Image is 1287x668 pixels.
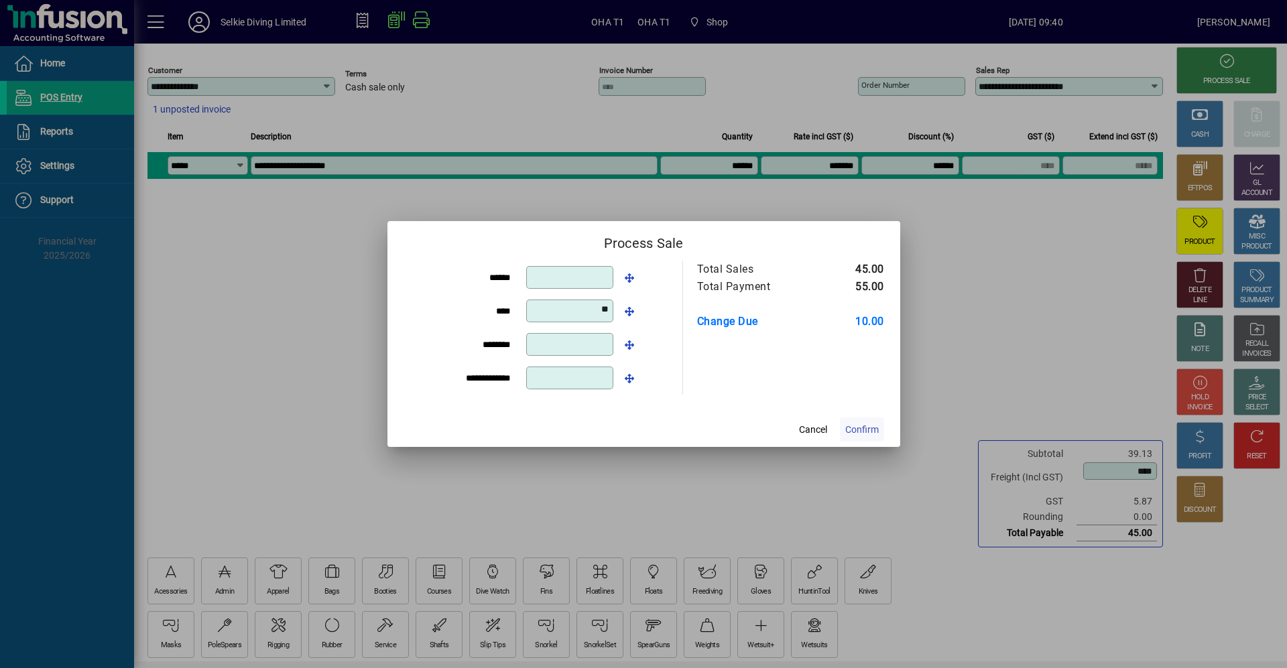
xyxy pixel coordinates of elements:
td: 10.00 [823,313,884,330]
td: 45.00 [823,261,884,278]
span: Cancel [799,423,827,437]
span: Confirm [845,423,879,437]
td: 55.00 [823,278,884,295]
td: Total Sales [696,261,823,278]
h2: Process Sale [387,221,900,260]
button: Cancel [792,417,835,442]
td: Total Payment [696,278,823,295]
div: Change Due [697,314,810,330]
button: Confirm [840,417,884,442]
